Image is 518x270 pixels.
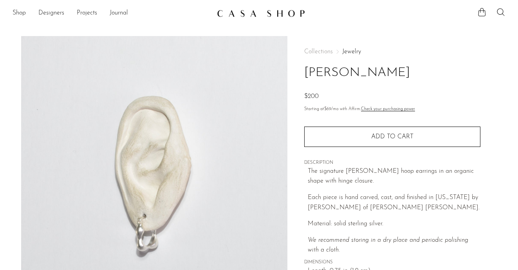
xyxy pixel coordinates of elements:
span: $69 [324,107,331,111]
nav: Breadcrumbs [304,49,480,55]
p: Starting at /mo with Affirm. [304,106,480,113]
p: Each piece is hand carved, cast, and finished in [US_STATE] by [PERSON_NAME] of [PERSON_NAME] [PE... [308,193,480,213]
span: DIMENSIONS [304,259,480,266]
a: Shop [13,8,26,18]
a: Projects [77,8,97,18]
button: Add to cart [304,127,480,147]
span: Add to cart [371,134,413,140]
a: Designers [38,8,64,18]
a: Check your purchasing power - Learn more about Affirm Financing (opens in modal) [361,107,415,111]
h1: [PERSON_NAME] [304,63,480,83]
a: Jewelry [342,49,361,55]
nav: Desktop navigation [13,7,211,20]
a: Journal [110,8,128,18]
span: Collections [304,49,333,55]
ul: NEW HEADER MENU [13,7,211,20]
p: Material: solid sterling silver. [308,219,480,229]
span: $200 [304,93,319,100]
span: DESCRIPTION [304,159,480,167]
i: We recommend storing in a dry place and periodic polishing with a cloth. [308,237,468,254]
span: The signature [PERSON_NAME] hoop earrings in an organic shape with hinge closure. [308,168,474,185]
